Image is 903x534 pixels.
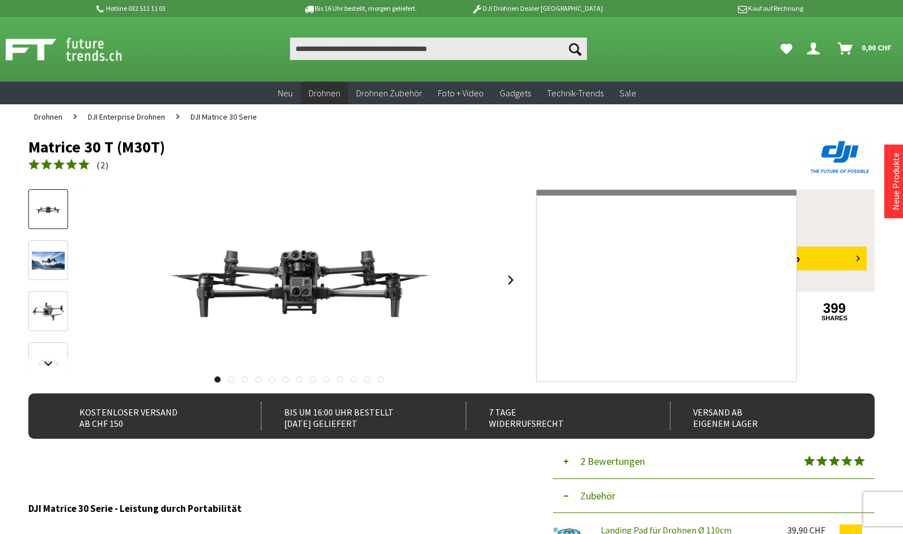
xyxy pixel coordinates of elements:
[32,201,65,219] img: Vorschau: Matrice 30 T (M30T)
[795,302,874,315] a: 399
[100,159,106,171] span: 2
[619,87,636,99] span: Sale
[807,138,875,176] img: DJI
[466,402,645,430] div: 7 Tage Widerrufsrecht
[803,37,829,60] a: Dein Konto
[191,112,257,122] span: DJI Matrice 30 Serie
[547,87,604,99] span: Technik-Trends
[348,82,430,105] a: Drohnen Zubehör
[88,112,165,122] span: DJI Enterprise Drohnen
[82,104,171,129] a: DJI Enterprise Drohnen
[449,2,626,15] p: DJI Drohnen Dealer [GEOGRAPHIC_DATA]
[492,82,539,105] a: Gadgets
[138,189,461,371] img: Matrice 30 T (M30T)
[626,2,803,15] p: Kauf auf Rechnung
[271,2,448,15] p: Bis 16 Uhr bestellt, morgen geliefert.
[57,402,237,430] div: Kostenloser Versand ab CHF 150
[185,104,263,129] a: DJI Matrice 30 Serie
[563,37,587,60] button: Suchen
[833,37,897,60] a: Warenkorb
[34,112,62,122] span: Drohnen
[890,152,901,210] a: Neue Produkte
[261,402,441,430] div: Bis um 16:00 Uhr bestellt [DATE] geliefert
[356,87,422,99] span: Drohnen Zubehör
[28,158,109,172] a: (2)
[301,82,348,105] a: Drohnen
[430,82,492,105] a: Foto + Video
[862,39,892,57] span: 0,00 CHF
[309,87,340,99] span: Drohnen
[290,37,587,60] input: Produkt, Marke, Kategorie, EAN, Artikelnummer…
[28,138,706,155] h1: Matrice 30 T (M30T)
[670,402,850,430] div: Versand ab eigenem Lager
[539,82,611,105] a: Technik-Trends
[611,82,644,105] a: Sale
[500,87,531,99] span: Gadgets
[28,501,519,516] h3: DJI Matrice 30 Serie - Leistung durch Portabilität
[553,479,875,513] button: Zubehör
[775,37,798,60] a: Meine Favoriten
[270,82,301,105] a: Neu
[96,159,109,171] span: ( )
[438,87,484,99] span: Foto + Video
[278,87,293,99] span: Neu
[553,444,875,479] button: 2 Bewertungen
[94,2,271,15] p: Hotline 032 511 11 03
[795,315,874,322] a: shares
[28,104,68,129] a: Drohnen
[6,35,147,63] img: Shop Futuretrends - zur Startseite wechseln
